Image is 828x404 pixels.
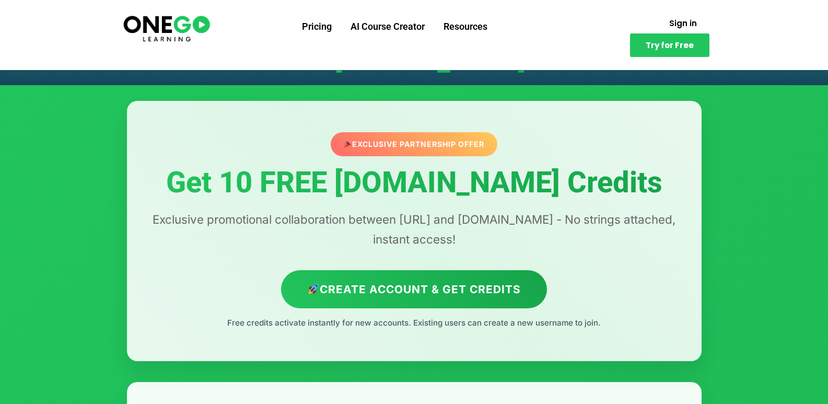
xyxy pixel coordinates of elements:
[646,41,694,49] span: Try for Free
[669,19,697,27] span: Sign in
[657,13,709,33] a: Sign in
[148,210,681,249] p: Exclusive promotional collaboration between [URL] and [DOMAIN_NAME] - No strings attached, instan...
[630,33,709,57] a: Try for Free
[341,13,434,40] a: AI Course Creator
[293,13,341,40] a: Pricing
[344,140,352,147] img: 🎉
[148,167,681,199] h1: Get 10 FREE [DOMAIN_NAME] Credits
[434,13,497,40] a: Resources
[308,283,319,294] img: 🚀
[148,316,681,330] p: Free credits activate instantly for new accounts. Existing users can create a new username to join.
[137,51,691,73] h1: Get 10 FREE [DOMAIN_NAME] Credits!
[281,270,547,308] a: Create Account & Get Credits
[331,132,497,156] div: Exclusive Partnership Offer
